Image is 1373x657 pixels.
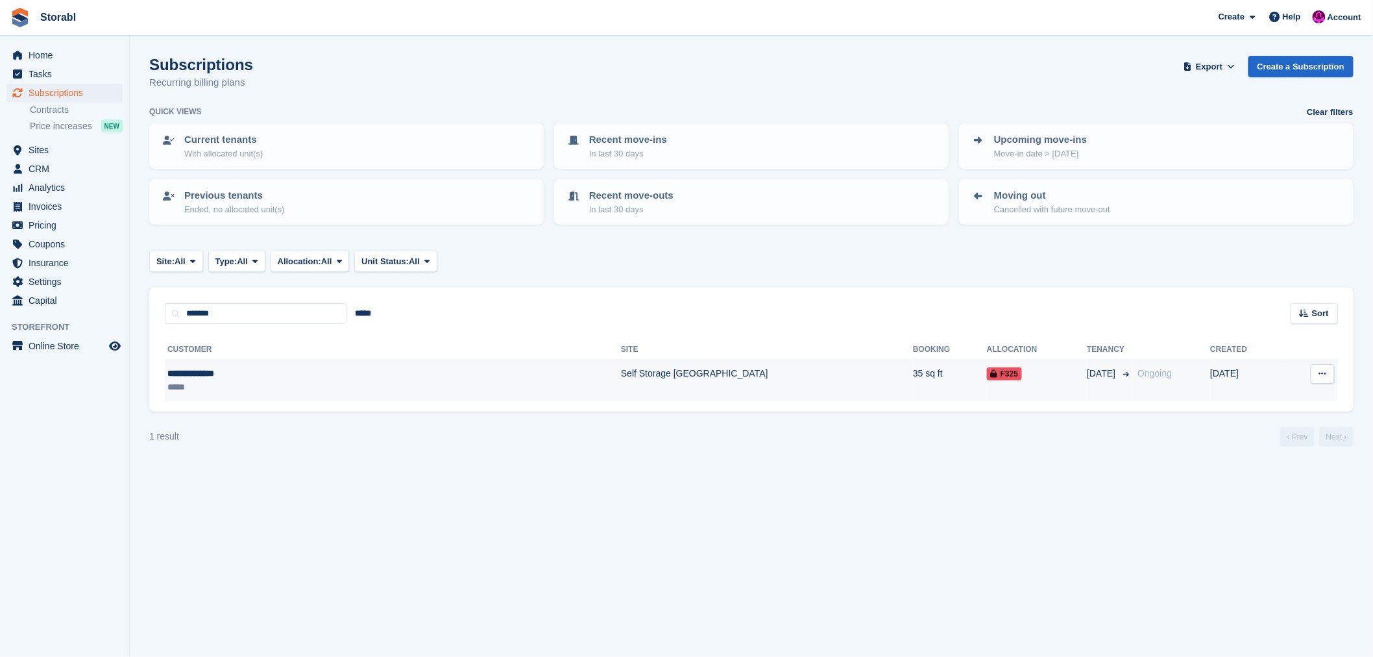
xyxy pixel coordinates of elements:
th: Site [621,340,913,360]
a: menu [6,337,123,355]
span: All [237,255,248,268]
p: Recent move-ins [589,132,667,147]
span: Account [1328,11,1361,24]
p: Ended, no allocated unit(s) [184,203,285,216]
nav: Page [1278,427,1356,447]
p: In last 30 days [589,203,674,216]
th: Allocation [987,340,1087,360]
a: Previous tenants Ended, no allocated unit(s) [151,180,542,223]
a: menu [6,254,123,272]
span: Subscriptions [29,84,106,102]
span: Capital [29,291,106,310]
p: In last 30 days [589,147,667,160]
a: menu [6,46,123,64]
a: Upcoming move-ins Move-in date > [DATE] [960,125,1352,167]
span: Coupons [29,235,106,253]
a: Next [1320,427,1354,447]
a: Previous [1281,427,1315,447]
a: menu [6,235,123,253]
div: NEW [101,119,123,132]
a: Create a Subscription [1248,56,1354,77]
a: menu [6,179,123,197]
a: Preview store [107,338,123,354]
p: Recent move-outs [589,188,674,203]
a: Recent move-ins In last 30 days [555,125,947,167]
div: 1 result [149,430,179,443]
a: Contracts [30,104,123,116]
p: Moving out [994,188,1110,203]
p: Current tenants [184,132,263,147]
span: Price increases [30,120,92,132]
button: Type: All [208,251,265,272]
a: Current tenants With allocated unit(s) [151,125,542,167]
td: 35 sq ft [913,360,987,401]
p: Move-in date > [DATE] [994,147,1087,160]
span: Insurance [29,254,106,272]
td: Self Storage [GEOGRAPHIC_DATA] [621,360,913,401]
span: Type: [215,255,237,268]
span: Site: [156,255,175,268]
a: Price increases NEW [30,119,123,133]
th: Customer [165,340,621,360]
a: menu [6,160,123,178]
button: Export [1181,56,1238,77]
img: stora-icon-8386f47178a22dfd0bd8f6a31ec36ba5ce8667c1dd55bd0f319d3a0aa187defe.svg [10,8,30,27]
span: Online Store [29,337,106,355]
a: menu [6,141,123,159]
span: All [321,255,332,268]
span: Home [29,46,106,64]
a: menu [6,273,123,291]
span: Unit Status: [361,255,409,268]
span: Ongoing [1137,368,1172,378]
h6: Quick views [149,106,202,118]
span: Invoices [29,197,106,216]
span: Settings [29,273,106,291]
span: Storefront [12,321,129,334]
span: Help [1283,10,1301,23]
span: All [175,255,186,268]
p: Upcoming move-ins [994,132,1087,147]
p: Cancelled with future move-out [994,203,1110,216]
a: menu [6,197,123,216]
span: Tasks [29,65,106,83]
span: CRM [29,160,106,178]
button: Site: All [149,251,203,272]
span: All [409,255,420,268]
a: menu [6,84,123,102]
button: Unit Status: All [354,251,437,272]
p: With allocated unit(s) [184,147,263,160]
img: Helen Morton [1313,10,1326,23]
th: Booking [913,340,987,360]
span: [DATE] [1087,367,1118,380]
span: F325 [987,367,1022,380]
p: Previous tenants [184,188,285,203]
span: Create [1219,10,1245,23]
a: Recent move-outs In last 30 days [555,180,947,223]
span: Pricing [29,216,106,234]
th: Tenancy [1087,340,1132,360]
h1: Subscriptions [149,56,253,73]
th: Created [1210,340,1283,360]
span: Sites [29,141,106,159]
a: menu [6,216,123,234]
a: menu [6,291,123,310]
span: Analytics [29,179,106,197]
span: Allocation: [278,255,321,268]
a: menu [6,65,123,83]
td: [DATE] [1210,360,1283,401]
span: Sort [1312,307,1329,320]
button: Allocation: All [271,251,350,272]
a: Moving out Cancelled with future move-out [960,180,1352,223]
a: Clear filters [1307,106,1354,119]
p: Recurring billing plans [149,75,253,90]
span: Export [1196,60,1222,73]
a: Storabl [35,6,81,28]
